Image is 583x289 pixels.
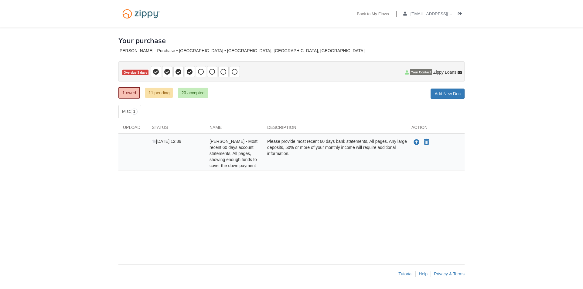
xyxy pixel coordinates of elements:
span: Overdue 3 days [122,70,148,76]
a: 11 pending [145,88,173,98]
a: Back to My Flows [357,12,389,18]
a: edit profile [403,12,480,18]
a: Privacy & Terms [434,271,465,276]
span: Zippy Loans [433,69,456,75]
img: Logo [118,6,164,22]
a: Add New Doc [431,89,465,99]
a: 1 owed [118,87,140,99]
button: Upload Amanda Richards - Most recent 60 days account statements, All pages, showing enough funds ... [413,138,420,146]
button: Declare Amanda Richards - Most recent 60 days account statements, All pages, showing enough funds... [423,139,430,146]
div: Please provide most recent 60 days bank statements, All pages. Any large deposits, 50% or more of... [263,138,407,169]
span: [DATE] 12:39 [152,139,181,144]
a: Misc [118,105,141,118]
div: Status [147,124,205,133]
a: 20 accepted [178,88,208,98]
span: 1 [131,109,138,115]
h1: Your purchase [118,37,166,45]
span: anrichards0515@gmail.com [411,12,480,16]
div: Action [407,124,465,133]
a: Help [419,271,428,276]
div: Description [263,124,407,133]
div: [PERSON_NAME] - Purchase • [GEOGRAPHIC_DATA] • [GEOGRAPHIC_DATA], [GEOGRAPHIC_DATA], [GEOGRAPHIC_... [118,48,465,53]
div: Name [205,124,263,133]
span: [PERSON_NAME] - Most recent 60 days account statements, All pages, showing enough funds to cover ... [210,139,257,168]
a: Tutorial [398,271,412,276]
div: Upload [118,124,147,133]
a: Log out [458,12,465,18]
span: Your Contact [410,69,432,75]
